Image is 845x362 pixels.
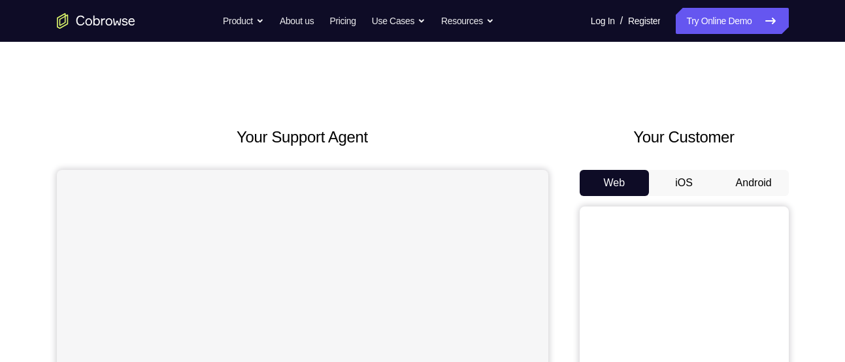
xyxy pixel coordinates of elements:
span: / [620,13,623,29]
a: Go to the home page [57,13,135,29]
button: Product [223,8,264,34]
h2: Your Support Agent [57,125,548,149]
a: Register [628,8,660,34]
a: Log In [591,8,615,34]
button: Android [719,170,789,196]
a: About us [280,8,314,34]
button: iOS [649,170,719,196]
button: Resources [441,8,494,34]
h2: Your Customer [580,125,789,149]
a: Pricing [329,8,356,34]
button: Web [580,170,650,196]
button: Use Cases [372,8,425,34]
a: Try Online Demo [676,8,788,34]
